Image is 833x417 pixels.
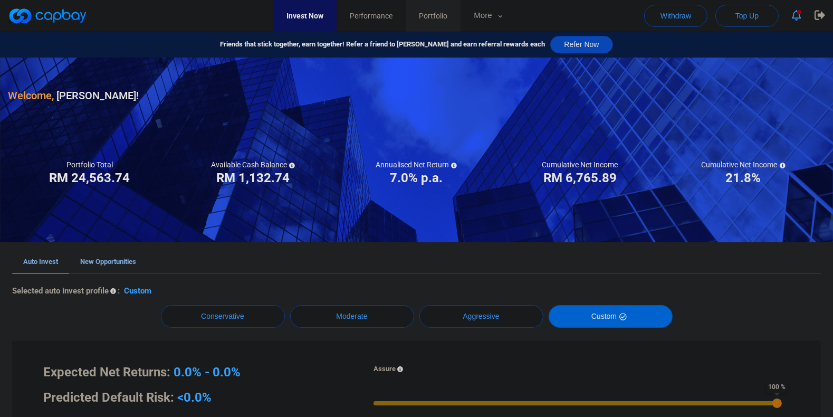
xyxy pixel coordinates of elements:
[118,285,120,297] p: :
[80,258,136,266] span: New Opportunities
[66,160,113,169] h5: Portfolio Total
[543,169,617,186] h3: RM 6,765.89
[220,39,545,50] span: Friends that stick together, earn together! Refer a friend to [PERSON_NAME] and earn referral rew...
[390,169,443,186] h3: 7.0% p.a.
[43,364,345,381] h3: Expected Net Returns:
[161,305,285,328] button: Conservative
[419,305,543,328] button: Aggressive
[715,5,779,27] button: Top Up
[419,10,447,22] span: Portfolio
[8,89,54,102] span: Welcome,
[726,169,761,186] h3: 21.8%
[702,160,786,169] h5: Cumulative Net Income
[211,160,295,169] h5: Available Cash Balance
[350,10,392,22] span: Performance
[549,305,673,328] button: Custom
[766,380,788,393] span: 100 %
[376,160,457,169] h5: Annualised Net Return
[735,11,759,21] span: Top Up
[374,364,396,375] p: Assure
[43,389,345,406] h3: Predicted Default Risk:
[542,160,618,169] h5: Cumulative Net Income
[550,36,612,53] button: Refer Now
[12,285,109,297] p: Selected auto invest profile
[177,390,212,405] span: <0.0%
[23,258,58,266] span: Auto Invest
[124,285,151,297] p: Custom
[174,365,241,380] span: 0.0% - 0.0%
[216,169,290,186] h3: RM 1,132.74
[290,305,414,328] button: Moderate
[49,169,130,186] h3: RM 24,563.74
[644,5,707,27] button: Withdraw
[8,87,139,104] h3: [PERSON_NAME] !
